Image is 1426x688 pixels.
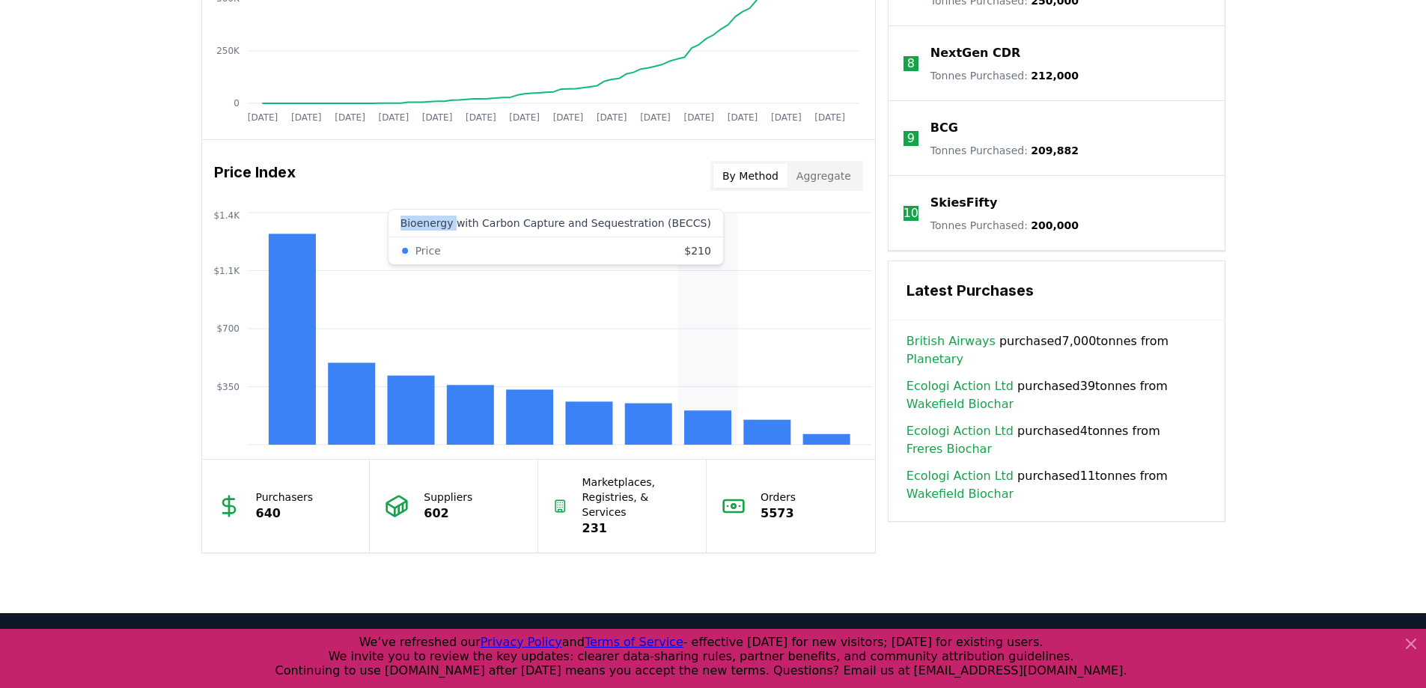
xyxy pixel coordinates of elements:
[1031,144,1079,156] span: 209,882
[509,112,540,123] tspan: [DATE]
[466,112,496,123] tspan: [DATE]
[761,505,796,523] p: 5573
[907,55,915,73] p: 8
[713,164,787,188] button: By Method
[930,119,958,137] a: BCG
[907,485,1014,503] a: Wakefield Biochar
[424,505,472,523] p: 602
[907,440,992,458] a: Freres Biochar
[930,143,1079,158] p: Tonnes Purchased :
[771,112,802,123] tspan: [DATE]
[424,490,472,505] p: Suppliers
[814,112,845,123] tspan: [DATE]
[1031,70,1079,82] span: 212,000
[930,68,1079,83] p: Tonnes Purchased :
[907,467,1014,485] a: Ecologi Action Ltd
[907,332,996,350] a: British Airways
[247,112,278,123] tspan: [DATE]
[234,98,240,109] tspan: 0
[907,395,1014,413] a: Wakefield Biochar
[727,112,758,123] tspan: [DATE]
[907,332,1207,368] span: purchased 7,000 tonnes from
[907,467,1207,503] span: purchased 11 tonnes from
[907,350,963,368] a: Planetary
[787,164,860,188] button: Aggregate
[683,112,714,123] tspan: [DATE]
[582,520,692,538] p: 231
[930,44,1021,62] a: NextGen CDR
[930,194,997,212] a: SkiesFifty
[421,112,452,123] tspan: [DATE]
[761,490,796,505] p: Orders
[904,204,918,222] p: 10
[213,210,240,221] tspan: $1.4K
[907,377,1207,413] span: purchased 39 tonnes from
[290,112,321,123] tspan: [DATE]
[1031,219,1079,231] span: 200,000
[907,422,1207,458] span: purchased 4 tonnes from
[216,323,240,334] tspan: $700
[335,112,365,123] tspan: [DATE]
[930,218,1079,233] p: Tonnes Purchased :
[907,377,1014,395] a: Ecologi Action Ltd
[378,112,409,123] tspan: [DATE]
[596,112,627,123] tspan: [DATE]
[256,505,314,523] p: 640
[907,130,915,147] p: 9
[640,112,671,123] tspan: [DATE]
[214,161,296,191] h3: Price Index
[907,279,1207,302] h3: Latest Purchases
[552,112,583,123] tspan: [DATE]
[216,46,240,56] tspan: 250K
[216,382,240,392] tspan: $350
[256,490,314,505] p: Purchasers
[582,475,692,520] p: Marketplaces, Registries, & Services
[907,422,1014,440] a: Ecologi Action Ltd
[213,266,240,276] tspan: $1.1K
